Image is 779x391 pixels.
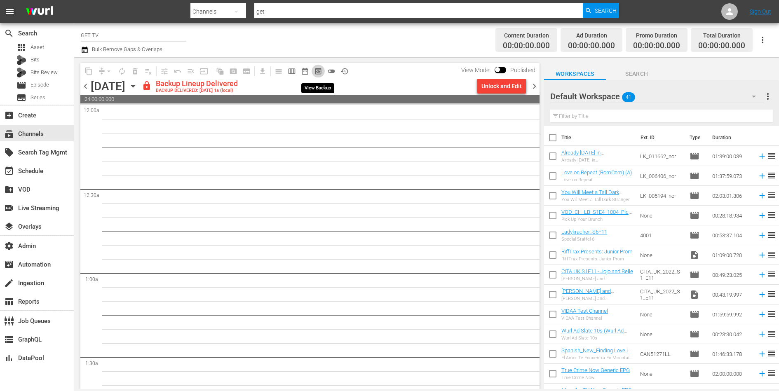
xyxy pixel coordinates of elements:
svg: Add to Schedule [758,349,767,358]
div: [PERSON_NAME] and [PERSON_NAME] [561,276,634,281]
a: Love on Repeat (RomCom) (A) [561,169,632,176]
span: reorder [767,309,777,319]
span: Video [690,250,699,260]
span: chevron_right [529,81,540,91]
svg: Add to Schedule [758,152,767,161]
svg: Add to Schedule [758,231,767,240]
td: 4001 [637,225,686,245]
div: Pick Up Your Brunch [561,217,634,222]
span: reorder [767,368,777,378]
svg: Add to Schedule [758,330,767,339]
a: True Crime Now Generic EPG [561,367,630,373]
span: Asset [31,43,44,52]
div: RiffTrax Presents: Junior Prom [561,256,633,262]
span: Day Calendar View [269,63,285,79]
span: 41 [622,89,635,106]
img: ans4CAIJ8jUAAAAAAAAAAAAAAAAAAAAAAAAgQb4GAAAAAAAAAAAAAAAAAAAAAAAAJMjXAAAAAAAAAAAAAAAAAAAAAAAAgAT5G... [20,2,59,21]
span: Create Search Block [227,65,240,78]
svg: Add to Schedule [758,290,767,299]
span: Episode [690,171,699,181]
a: VIDAA Test Channel [561,308,608,314]
svg: Add to Schedule [758,310,767,319]
td: 02:00:00.000 [709,364,754,384]
span: 00:00:00.000 [633,41,680,51]
td: None [637,364,686,384]
td: LK_005194_nor [637,186,686,206]
td: CITA_UK_2022_S1_E11 [637,265,686,285]
span: Episode [16,80,26,90]
div: [PERSON_NAME] and [PERSON_NAME] [561,296,634,301]
span: Reports [4,297,14,307]
span: Month Calendar View [298,65,312,78]
span: reorder [767,250,777,260]
span: 24:00:00.000 [80,95,540,103]
span: Create [4,110,14,120]
span: Episode [690,151,699,161]
span: Download as CSV [253,63,269,79]
a: [PERSON_NAME] and [PERSON_NAME] [561,288,614,300]
td: 00:49:23.025 [709,265,754,285]
svg: Add to Schedule [758,251,767,260]
span: Admin [4,241,14,251]
span: Revert to Primary Episode [171,65,184,78]
span: Schedule [4,166,14,176]
td: 00:53:37.104 [709,225,754,245]
span: Job Queues [4,316,14,326]
td: CAN51271LL [637,344,686,364]
span: Select an event to delete [129,65,142,78]
a: Sign Out [750,8,771,15]
button: Unlock and Edit [477,79,526,94]
a: RiffTrax Presents: Junior Prom [561,248,633,255]
span: Episode [690,309,699,319]
span: Search [606,69,668,79]
td: None [637,304,686,324]
div: Love on Repeat [561,177,632,183]
span: more_vert [763,91,773,101]
div: Promo Duration [633,30,680,41]
span: Remove Gaps & Overlaps [95,65,115,78]
div: Bits Review [16,68,26,77]
span: Channels [4,129,14,139]
span: 24 hours Lineup View is OFF [325,65,338,78]
span: Fill episodes with ad slates [184,65,197,78]
td: None [637,324,686,344]
td: 00:23:30.042 [709,324,754,344]
span: Week Calendar View [285,65,298,78]
div: Content Duration [503,30,550,41]
div: Backup Lineup Delivered [156,79,238,88]
div: Bits [16,55,26,65]
span: Loop Content [115,65,129,78]
span: menu [5,7,15,16]
a: CITA UK S1E11 - Jojo and Belle [561,268,633,274]
span: View History [338,65,351,78]
div: Ad Duration [568,30,615,41]
span: calendar_view_week_outlined [288,67,296,75]
span: 00:00:00.000 [568,41,615,51]
span: reorder [767,151,777,161]
td: 00:43:19.997 [709,285,754,304]
span: Episode [690,349,699,359]
span: Search [595,3,617,18]
span: chevron_left [80,81,91,91]
span: GraphQL [4,335,14,344]
td: None [637,206,686,225]
td: None [637,245,686,265]
svg: Add to Schedule [758,270,767,279]
span: Live Streaming [4,203,14,213]
span: Automation [4,260,14,269]
span: Series [31,94,45,102]
td: 01:39:00.039 [709,146,754,166]
a: Wurl Ad Slate 10s (Wurl Ad Slate 10s (00:30:00)) [561,328,627,340]
span: Bits Review [31,68,58,77]
span: Episode [690,270,699,280]
span: reorder [767,269,777,279]
span: Episode [690,191,699,201]
th: Type [685,126,707,149]
td: LK_011662_nor [637,146,686,166]
div: Special Staffel 6 [561,236,607,242]
td: 01:46:33.178 [709,344,754,364]
span: Bits [31,56,40,64]
th: Title [561,126,636,149]
span: reorder [767,171,777,180]
span: reorder [767,230,777,240]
